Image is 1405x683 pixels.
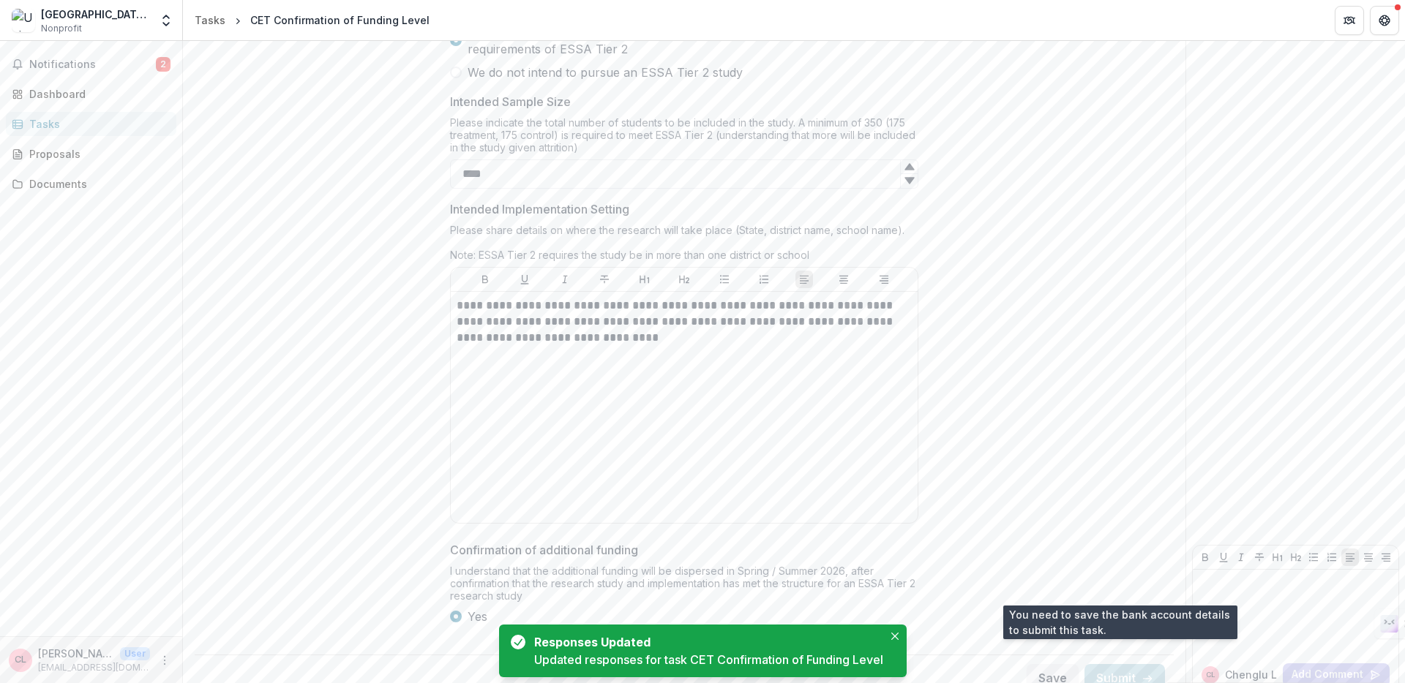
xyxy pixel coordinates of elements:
[1335,6,1364,35] button: Partners
[675,271,693,288] button: Heading 2
[450,116,918,159] div: Please indicate the total number of students to be included in the study. A minimum of 350 (175 t...
[12,9,35,32] img: University of Utah
[556,271,574,288] button: Italicize
[1196,548,1214,566] button: Bold
[29,146,165,162] div: Proposals
[41,22,82,35] span: Nonprofit
[1232,548,1250,566] button: Italicize
[29,59,156,71] span: Notifications
[1360,548,1377,566] button: Align Center
[6,112,176,136] a: Tasks
[6,53,176,76] button: Notifications2
[250,12,430,28] div: CET Confirmation of Funding Level
[15,655,26,665] div: Chenglu Li
[29,116,165,132] div: Tasks
[875,271,893,288] button: Align Right
[468,608,487,625] span: Yes
[1377,548,1395,566] button: Align Right
[534,633,877,651] div: Responses Updated
[534,651,883,668] div: Updated responses for task CET Confirmation of Funding Level
[189,10,231,31] a: Tasks
[6,82,176,106] a: Dashboard
[636,271,653,288] button: Heading 1
[755,271,773,288] button: Ordered List
[38,646,114,661] p: [PERSON_NAME]
[835,271,853,288] button: Align Center
[38,661,150,674] p: [EMAIL_ADDRESS][DOMAIN_NAME]
[516,271,533,288] button: Underline
[450,565,918,608] div: I understand that the additional funding will be dispersed in Spring / Summer 2026, after confirm...
[468,64,743,81] span: We do not intend to pursue an ESSA Tier 2 study
[476,271,494,288] button: Bold
[156,6,176,35] button: Open entity switcher
[29,86,165,102] div: Dashboard
[1251,548,1268,566] button: Strike
[1341,548,1359,566] button: Align Left
[156,57,171,72] span: 2
[795,271,813,288] button: Align Left
[716,271,733,288] button: Bullet List
[156,652,173,669] button: More
[596,271,613,288] button: Strike
[1215,548,1232,566] button: Underline
[1206,671,1215,679] div: Chenglu Li
[450,541,638,559] p: Confirmation of additional funding
[1323,548,1341,566] button: Ordered List
[1287,548,1305,566] button: Heading 2
[6,172,176,196] a: Documents
[29,176,165,192] div: Documents
[450,224,918,267] div: Please share details on where the research will take place (State, district name, school name). N...
[1370,6,1399,35] button: Get Help
[1269,548,1286,566] button: Heading 1
[195,12,225,28] div: Tasks
[1225,667,1277,682] p: Chenglu L
[120,647,150,660] p: User
[886,627,904,645] button: Close
[41,7,150,22] div: [GEOGRAPHIC_DATA][US_STATE]
[189,10,435,31] nav: breadcrumb
[450,93,571,110] p: Intended Sample Size
[450,200,629,218] p: Intended Implementation Setting
[1305,548,1322,566] button: Bullet List
[6,142,176,166] a: Proposals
